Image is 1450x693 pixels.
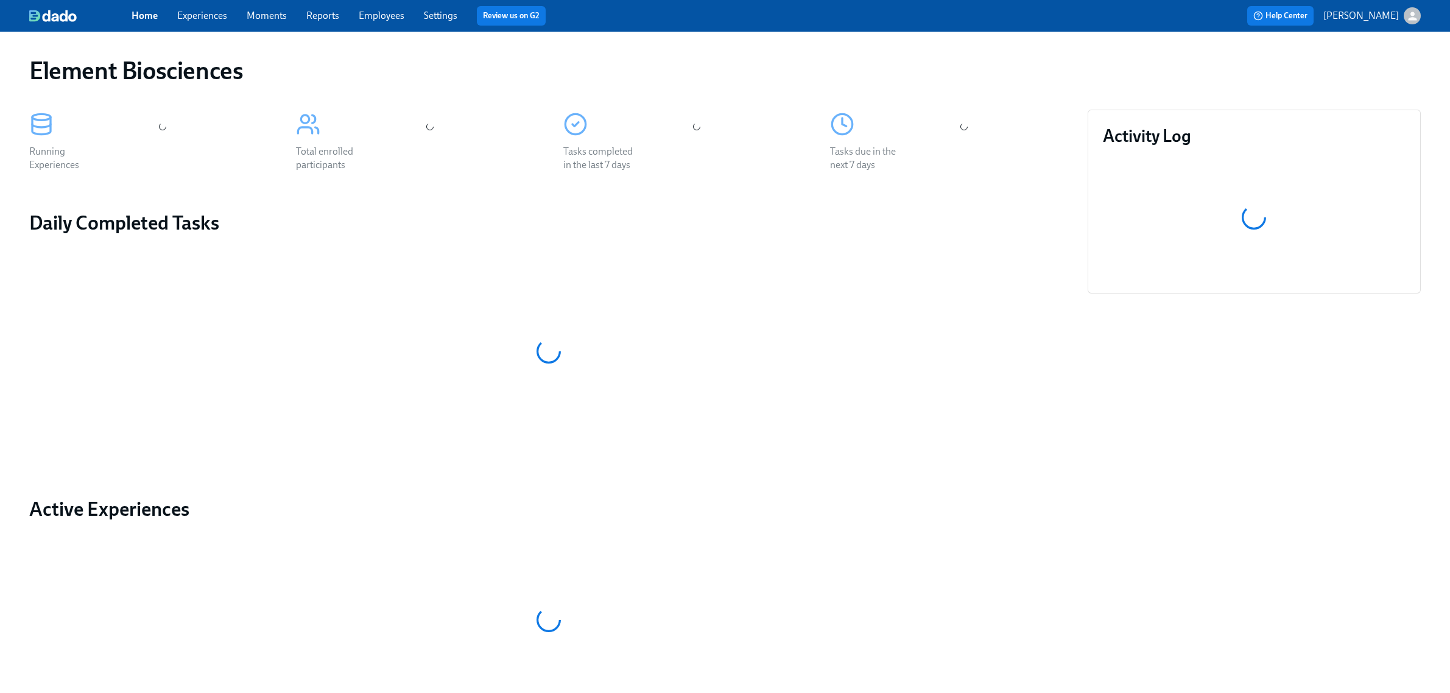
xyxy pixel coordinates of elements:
div: Tasks due in the next 7 days [830,145,908,172]
button: Review us on G2 [477,6,546,26]
button: Help Center [1247,6,1314,26]
a: Settings [424,10,457,21]
div: Running Experiences [29,145,107,172]
a: Home [132,10,158,21]
h2: Daily Completed Tasks [29,211,1068,235]
h3: Activity Log [1103,125,1406,147]
a: Active Experiences [29,497,1068,521]
a: Reports [306,10,339,21]
img: dado [29,10,77,22]
a: Employees [359,10,404,21]
a: Review us on G2 [483,10,540,22]
a: Moments [247,10,287,21]
div: Total enrolled participants [296,145,374,172]
p: [PERSON_NAME] [1323,9,1399,23]
h1: Element Biosciences [29,56,243,85]
div: Tasks completed in the last 7 days [563,145,641,172]
span: Help Center [1253,10,1307,22]
button: [PERSON_NAME] [1323,7,1421,24]
a: dado [29,10,132,22]
a: Experiences [177,10,227,21]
